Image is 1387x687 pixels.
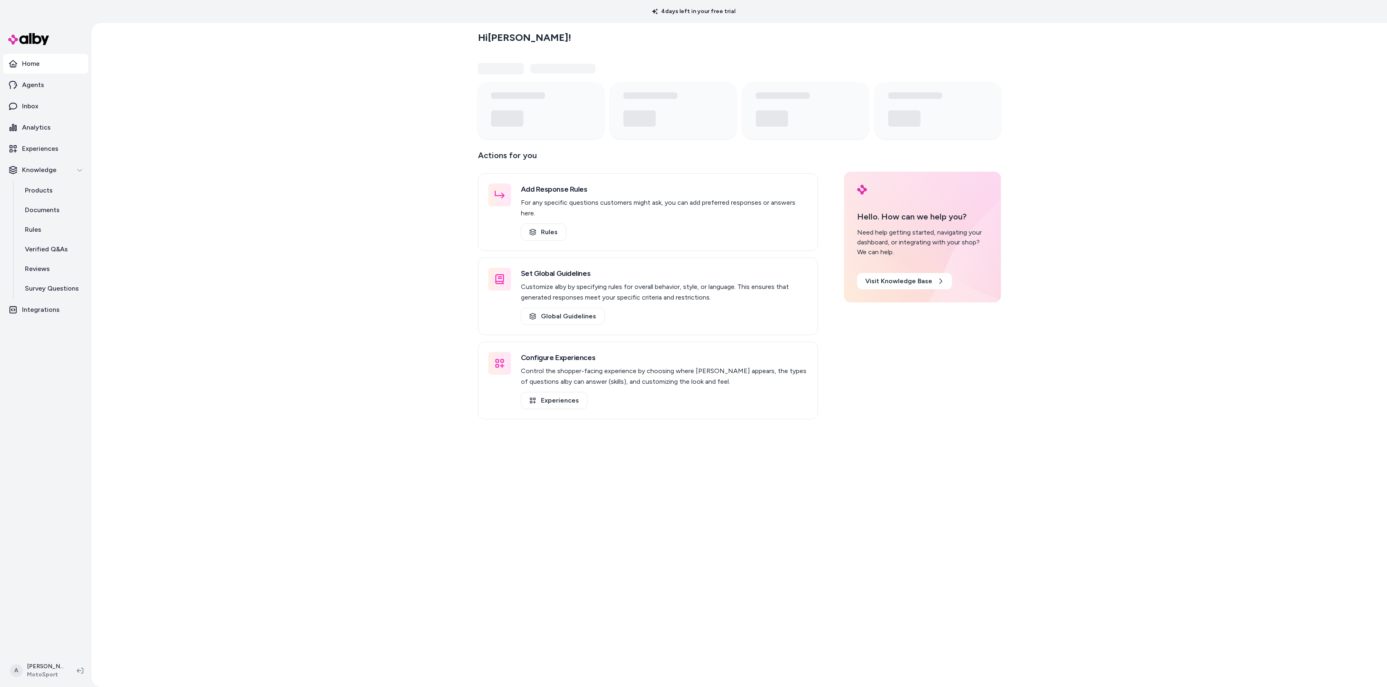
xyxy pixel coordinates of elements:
[25,205,60,215] p: Documents
[17,259,88,279] a: Reviews
[647,7,740,16] p: 4 days left in your free trial
[521,366,808,387] p: Control the shopper-facing experience by choosing where [PERSON_NAME] appears, the types of quest...
[3,96,88,116] a: Inbox
[8,33,49,45] img: alby Logo
[3,160,88,180] button: Knowledge
[521,352,808,363] h3: Configure Experiences
[521,197,808,219] p: For any specific questions customers might ask, you can add preferred responses or answers here.
[521,224,566,241] a: Rules
[521,392,587,409] a: Experiences
[22,144,58,154] p: Experiences
[521,183,808,195] h3: Add Response Rules
[22,305,60,315] p: Integrations
[3,54,88,74] a: Home
[521,268,808,279] h3: Set Global Guidelines
[521,308,605,325] a: Global Guidelines
[25,186,53,195] p: Products
[857,210,988,223] p: Hello. How can we help you?
[3,118,88,137] a: Analytics
[25,264,50,274] p: Reviews
[17,279,88,298] a: Survey Questions
[22,59,40,69] p: Home
[857,185,867,195] img: alby Logo
[857,228,988,257] div: Need help getting started, navigating your dashboard, or integrating with your shop? We can help.
[3,139,88,159] a: Experiences
[22,80,44,90] p: Agents
[22,165,56,175] p: Knowledge
[3,75,88,95] a: Agents
[17,181,88,200] a: Products
[17,239,88,259] a: Verified Q&As
[857,273,952,289] a: Visit Knowledge Base
[478,31,571,44] h2: Hi [PERSON_NAME] !
[521,282,808,303] p: Customize alby by specifying rules for overall behavior, style, or language. This ensures that ge...
[17,220,88,239] a: Rules
[25,244,68,254] p: Verified Q&As
[17,200,88,220] a: Documents
[27,671,64,679] span: MotoSport
[5,658,70,684] button: A[PERSON_NAME]MotoSport
[10,664,23,677] span: A
[3,300,88,320] a: Integrations
[478,149,818,168] p: Actions for you
[25,225,41,235] p: Rules
[22,101,38,111] p: Inbox
[22,123,51,132] p: Analytics
[27,662,64,671] p: [PERSON_NAME]
[25,284,79,293] p: Survey Questions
